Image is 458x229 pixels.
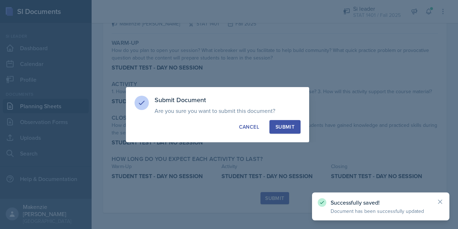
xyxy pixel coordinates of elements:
[331,199,431,206] p: Successfully saved!
[155,107,301,114] p: Are you sure you want to submit this document?
[239,123,259,130] div: Cancel
[331,207,431,215] p: Document has been successfully updated
[276,123,294,130] div: Submit
[269,120,301,134] button: Submit
[155,96,301,104] h3: Submit Document
[233,120,265,134] button: Cancel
